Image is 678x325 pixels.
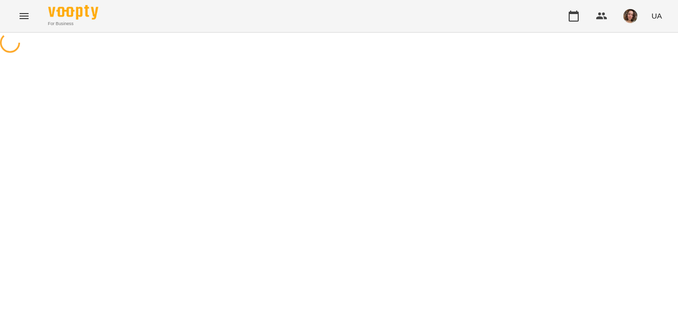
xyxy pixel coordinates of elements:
[651,11,662,21] span: UA
[647,7,666,25] button: UA
[12,4,36,28] button: Menu
[48,21,98,27] span: For Business
[623,9,637,23] img: 15232f8e2fb0b95b017a8128b0c4ecc9.jpg
[48,5,98,20] img: Voopty Logo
